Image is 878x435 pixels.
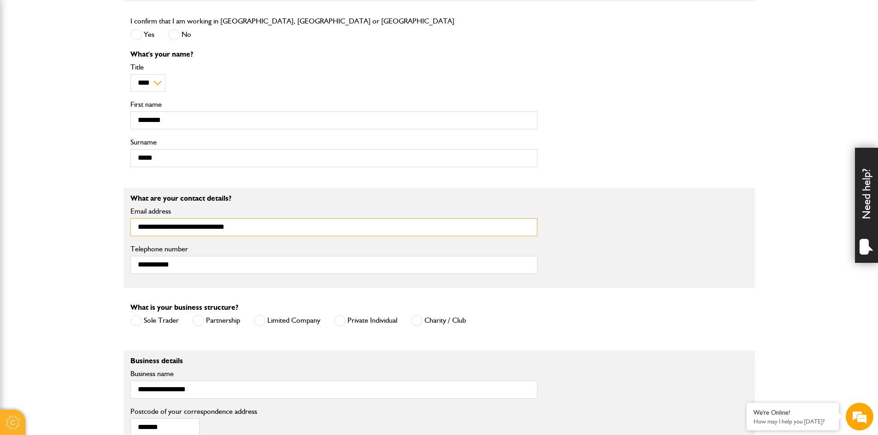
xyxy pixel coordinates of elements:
label: Telephone number [130,245,537,253]
label: Private Individual [334,315,397,326]
div: Need help? [855,148,878,263]
p: How may I help you today? [754,418,832,425]
p: What's your name? [130,51,537,58]
label: Title [130,64,537,71]
p: What are your contact details? [130,195,537,202]
label: Yes [130,29,154,41]
label: Partnership [193,315,240,326]
label: Postcode of your correspondence address [130,408,271,415]
label: What is your business structure? [130,304,238,311]
p: Business details [130,357,537,365]
div: We're Online! [754,409,832,417]
label: Email address [130,208,537,215]
label: I confirm that I am working in [GEOGRAPHIC_DATA], [GEOGRAPHIC_DATA] or [GEOGRAPHIC_DATA] [130,17,454,25]
label: Charity / Club [411,315,466,326]
label: Sole Trader [130,315,179,326]
label: First name [130,101,537,108]
label: Surname [130,139,537,146]
label: Business name [130,370,537,377]
label: No [168,29,191,41]
label: Limited Company [254,315,320,326]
